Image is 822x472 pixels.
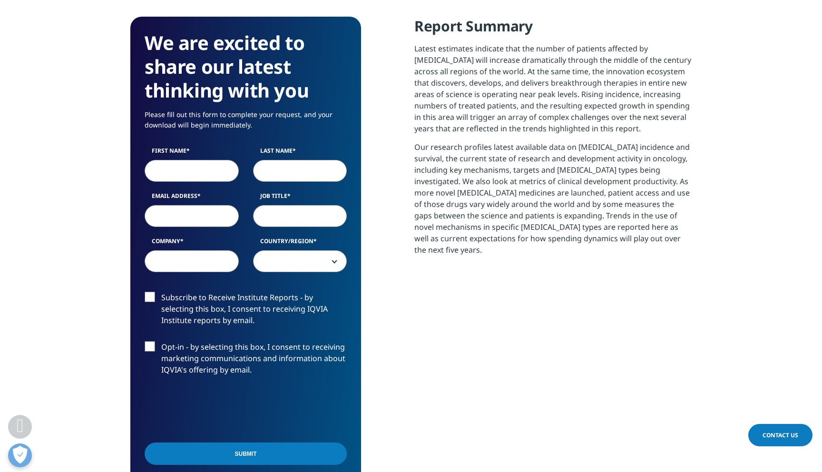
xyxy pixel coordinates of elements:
[763,431,798,439] span: Contact Us
[145,147,239,160] label: First Name
[145,109,347,138] p: Please fill out this form to complete your request, and your download will begin immediately.
[145,192,239,205] label: Email Address
[145,442,347,465] input: Submit
[414,141,692,263] p: Our research profiles latest available data on [MEDICAL_DATA] incidence and survival, the current...
[748,424,812,446] a: Contact Us
[414,43,692,141] p: Latest estimates indicate that the number of patients affected by [MEDICAL_DATA] will increase dr...
[145,292,347,331] label: Subscribe to Receive Institute Reports - by selecting this box, I consent to receiving IQVIA Inst...
[145,237,239,250] label: Company
[145,31,347,102] h3: We are excited to share our latest thinking with you
[253,147,347,160] label: Last Name
[253,192,347,205] label: Job Title
[145,341,347,381] label: Opt-in - by selecting this box, I consent to receiving marketing communications and information a...
[8,443,32,467] button: Open Preferences
[253,237,347,250] label: Country/Region
[145,391,289,428] iframe: reCAPTCHA
[414,17,692,43] h4: Report Summary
